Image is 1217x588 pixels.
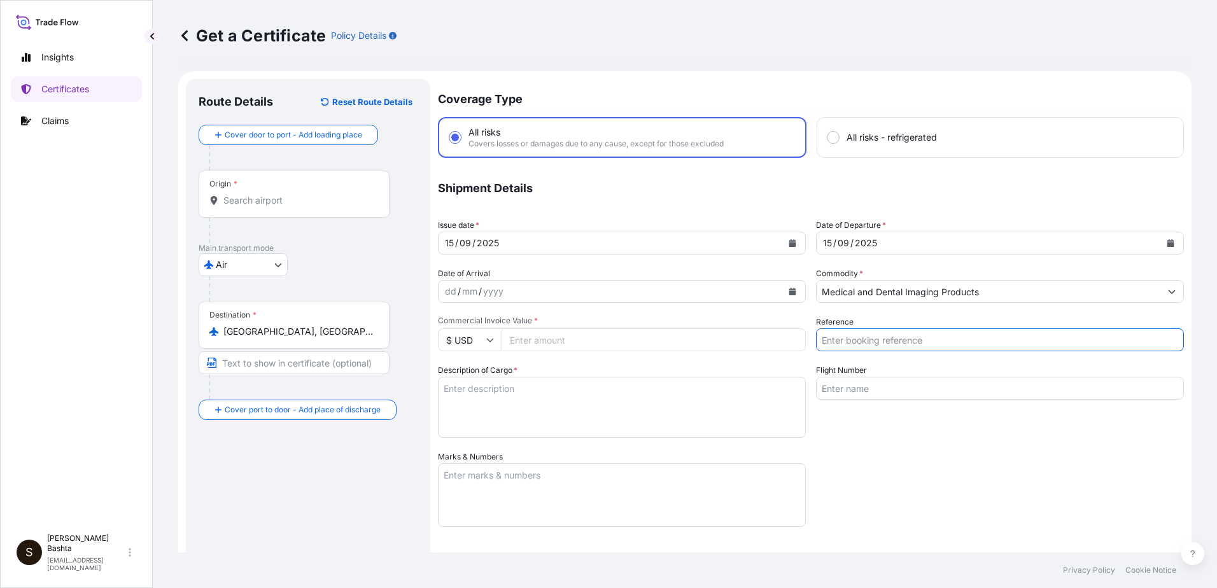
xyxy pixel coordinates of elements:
[475,235,500,251] div: year,
[47,533,126,554] p: [PERSON_NAME] Bashta
[225,129,362,141] span: Cover door to port - Add loading place
[816,364,867,377] label: Flight Number
[455,235,458,251] div: /
[216,258,227,271] span: Air
[482,284,505,299] div: year,
[199,243,418,253] p: Main transport mode
[41,51,74,64] p: Insights
[444,284,458,299] div: day,
[850,235,854,251] div: /
[11,76,142,102] a: Certificates
[816,328,1184,351] input: Enter booking reference
[836,235,850,251] div: month,
[816,316,854,328] label: Reference
[438,267,490,280] span: Date of Arrival
[41,115,69,127] p: Claims
[502,328,806,351] input: Enter amount
[178,25,326,46] p: Get a Certificate
[438,219,479,232] span: Issue date
[472,235,475,251] div: /
[438,171,1184,206] p: Shipment Details
[782,233,803,253] button: Calendar
[458,235,472,251] div: month,
[314,92,418,112] button: Reset Route Details
[11,108,142,134] a: Claims
[461,284,479,299] div: month,
[847,131,937,144] span: All risks - refrigerated
[782,281,803,302] button: Calendar
[223,325,374,338] input: Destination
[223,194,374,207] input: Origin
[199,125,378,145] button: Cover door to port - Add loading place
[479,284,482,299] div: /
[438,451,503,463] label: Marks & Numbers
[199,351,390,374] input: Text to appear on certificate
[458,284,461,299] div: /
[11,45,142,70] a: Insights
[827,132,839,143] input: All risks - refrigerated
[331,29,386,42] p: Policy Details
[25,546,33,559] span: S
[47,556,126,571] p: [EMAIL_ADDRESS][DOMAIN_NAME]
[816,219,886,232] span: Date of Departure
[444,235,455,251] div: day,
[816,267,863,280] label: Commodity
[225,403,381,416] span: Cover port to door - Add place of discharge
[816,377,1184,400] input: Enter name
[199,253,288,276] button: Select transport
[822,235,833,251] div: day,
[468,139,724,149] span: Covers losses or damages due to any cause, except for those excluded
[449,132,461,143] input: All risksCovers losses or damages due to any cause, except for those excluded
[199,400,397,420] button: Cover port to door - Add place of discharge
[332,95,412,108] p: Reset Route Details
[209,179,237,189] div: Origin
[1160,233,1181,253] button: Calendar
[833,235,836,251] div: /
[438,364,517,377] label: Description of Cargo
[1063,565,1115,575] a: Privacy Policy
[817,280,1160,303] input: Type to search commodity
[41,83,89,95] p: Certificates
[438,79,1184,117] p: Coverage Type
[1125,565,1176,575] a: Cookie Notice
[209,310,257,320] div: Destination
[199,94,273,109] p: Route Details
[438,316,806,326] span: Commercial Invoice Value
[1160,280,1183,303] button: Show suggestions
[854,235,878,251] div: year,
[468,126,500,139] span: All risks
